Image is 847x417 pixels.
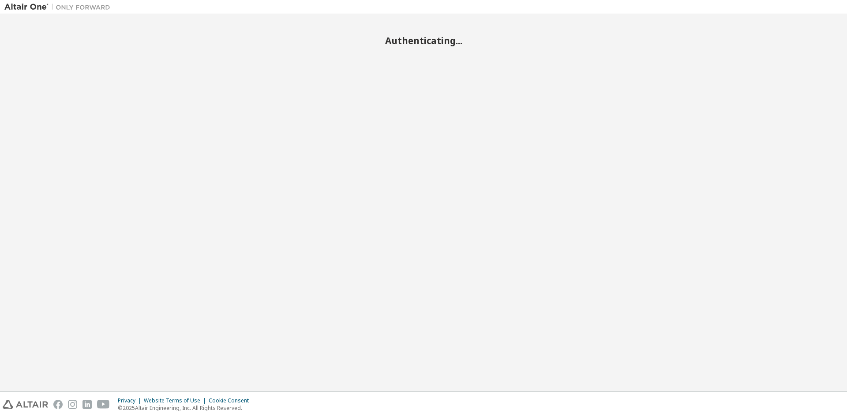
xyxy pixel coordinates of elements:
[118,404,254,412] p: © 2025 Altair Engineering, Inc. All Rights Reserved.
[68,400,77,409] img: instagram.svg
[3,400,48,409] img: altair_logo.svg
[97,400,110,409] img: youtube.svg
[118,397,144,404] div: Privacy
[4,35,843,46] h2: Authenticating...
[53,400,63,409] img: facebook.svg
[82,400,92,409] img: linkedin.svg
[144,397,209,404] div: Website Terms of Use
[209,397,254,404] div: Cookie Consent
[4,3,115,11] img: Altair One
